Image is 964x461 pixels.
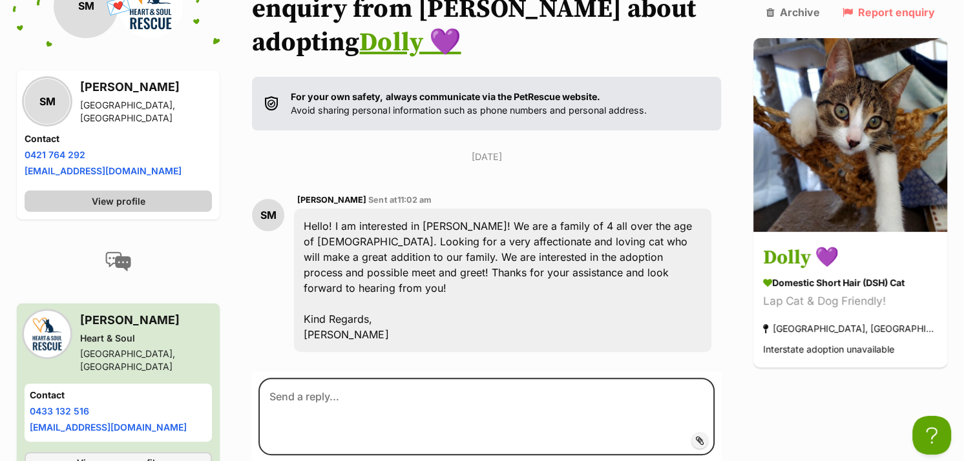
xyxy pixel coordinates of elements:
span: Sent at [368,195,431,205]
p: [DATE] [252,150,721,163]
img: Dolly 💜 [753,37,947,231]
span: View profile [92,195,145,209]
h4: Contact [25,133,212,146]
a: Dolly 💜 [359,26,461,59]
div: [GEOGRAPHIC_DATA], [GEOGRAPHIC_DATA] [80,99,212,125]
span: 11:02 am [397,195,431,205]
span: [PERSON_NAME] [297,195,366,205]
h3: [PERSON_NAME] [80,312,212,330]
img: Heart & Soul profile pic [25,312,70,357]
div: Lap Cat & Dog Friendly! [763,292,938,310]
a: View profile [25,191,212,212]
a: [EMAIL_ADDRESS][DOMAIN_NAME] [25,166,182,177]
iframe: Help Scout Beacon - Open [912,416,951,455]
strong: For your own safety, always communicate via the PetRescue website. [291,91,600,102]
div: SM [25,79,70,125]
a: Dolly 💜 Domestic Short Hair (DSH) Cat Lap Cat & Dog Friendly! [GEOGRAPHIC_DATA], [GEOGRAPHIC_DATA... [753,234,947,367]
h3: [PERSON_NAME] [80,79,212,97]
h3: Dolly 💜 [763,243,938,272]
a: Archive [766,6,820,18]
div: Heart & Soul [80,333,212,345]
a: 0433 132 516 [30,406,89,417]
a: Report enquiry [842,6,934,18]
p: Avoid sharing personal information such as phone numbers and personal address. [291,90,646,118]
span: Interstate adoption unavailable [763,343,894,354]
a: 0421 764 292 [25,150,85,161]
div: [GEOGRAPHIC_DATA], [GEOGRAPHIC_DATA] [763,320,938,337]
img: conversation-icon-4a6f8262b818ee0b60e3300018af0b2d0b884aa5de6e9bcb8d3d4eeb1a70a7c4.svg [105,252,131,272]
div: SM [252,199,284,231]
div: Domestic Short Hair (DSH) Cat [763,276,938,289]
a: [EMAIL_ADDRESS][DOMAIN_NAME] [30,422,187,433]
div: Hello! I am interested in [PERSON_NAME]! We are a family of 4 all over the age of [DEMOGRAPHIC_DA... [294,209,711,352]
h4: Contact [30,389,207,402]
div: [GEOGRAPHIC_DATA], [GEOGRAPHIC_DATA] [80,348,212,374]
